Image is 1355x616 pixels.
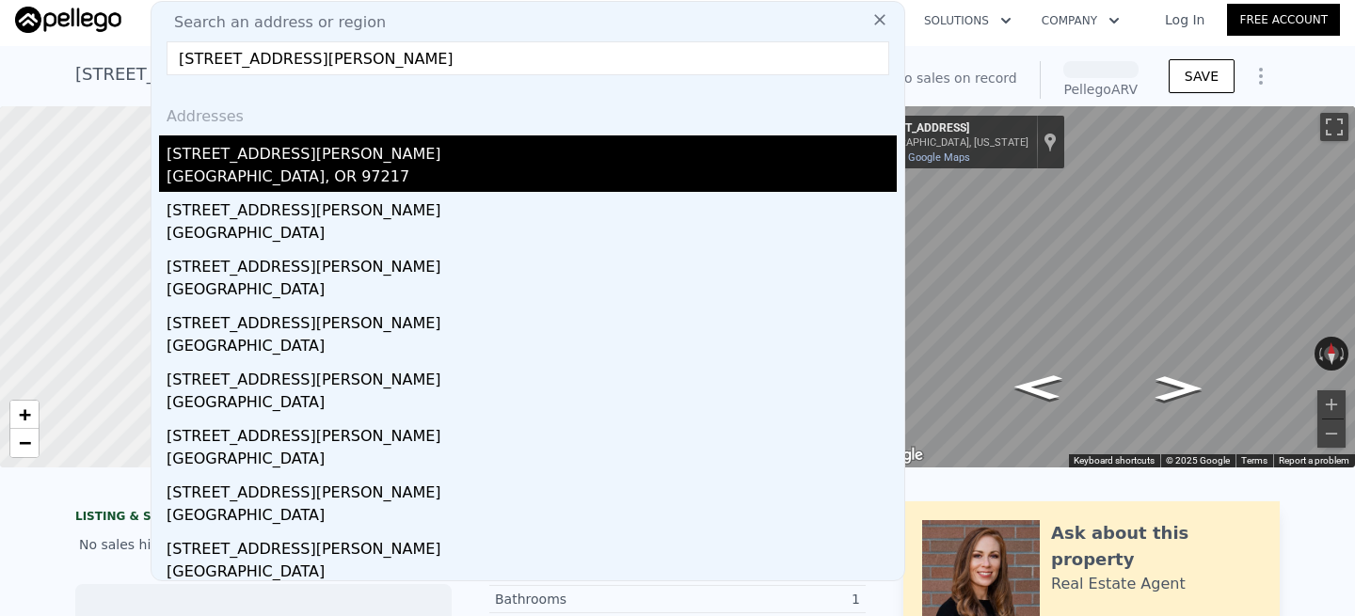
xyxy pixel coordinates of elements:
span: Search an address or region [159,11,386,34]
a: Terms (opens in new tab) [1241,455,1267,466]
button: Toggle fullscreen view [1320,113,1348,141]
div: 1 [677,590,860,608]
div: [STREET_ADDRESS][PERSON_NAME] [167,530,897,561]
button: Rotate counterclockwise [1315,337,1325,371]
button: Zoom in [1317,390,1346,419]
div: [STREET_ADDRESS] [869,121,1028,136]
path: Go West, SE 14th St [993,369,1083,406]
button: Reset the view [1324,337,1339,371]
div: No sales history record for this property. [75,528,452,561]
div: [STREET_ADDRESS][PERSON_NAME] [167,361,897,391]
div: [GEOGRAPHIC_DATA], [US_STATE] [869,136,1028,149]
a: View on Google Maps [869,151,970,164]
div: [GEOGRAPHIC_DATA] [167,278,897,305]
div: [STREET_ADDRESS][PERSON_NAME] [167,135,897,166]
img: Pellego [15,7,121,33]
a: Zoom out [10,429,39,457]
div: [STREET_ADDRESS][PERSON_NAME] [167,305,897,335]
button: Company [1027,4,1135,38]
span: © 2025 Google [1166,455,1230,466]
div: [GEOGRAPHIC_DATA] [167,448,897,474]
div: [GEOGRAPHIC_DATA] [167,561,897,587]
div: Pellego ARV [1063,80,1139,99]
button: SAVE [1169,59,1235,93]
div: [GEOGRAPHIC_DATA] [167,222,897,248]
div: [STREET_ADDRESS][PERSON_NAME] [167,248,897,278]
div: LISTING & SALE HISTORY [75,509,452,528]
a: Free Account [1227,4,1340,36]
path: Go East, SE 14th St [1136,371,1221,406]
div: Ask about this property [1051,520,1261,573]
span: + [19,403,31,426]
div: [STREET_ADDRESS][PERSON_NAME] [167,474,897,504]
a: Report a problem [1279,455,1349,466]
div: [GEOGRAPHIC_DATA] [167,335,897,361]
button: Keyboard shortcuts [1074,454,1155,467]
div: Addresses [159,90,897,135]
div: Real Estate Agent [1051,573,1186,595]
div: Off Market. No sales on record [817,69,1016,87]
div: Street View [861,106,1355,467]
button: Solutions [909,4,1027,38]
div: Map [861,106,1355,467]
div: [STREET_ADDRESS][PERSON_NAME] [167,418,897,448]
div: [STREET_ADDRESS][PERSON_NAME] [167,192,897,222]
div: [GEOGRAPHIC_DATA], OR 97217 [167,166,897,192]
div: [GEOGRAPHIC_DATA] [167,391,897,418]
div: [STREET_ADDRESS] , [PERSON_NAME] , OR 97080 [75,61,490,87]
a: Show location on map [1044,132,1057,152]
span: − [19,431,31,454]
button: Show Options [1242,57,1280,95]
button: Zoom out [1317,419,1346,448]
a: Zoom in [10,401,39,429]
input: Enter an address, city, region, neighborhood or zip code [167,41,889,75]
a: Log In [1142,10,1227,29]
button: Rotate clockwise [1339,337,1349,371]
div: [GEOGRAPHIC_DATA] [167,504,897,530]
div: Bathrooms [495,590,677,608]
